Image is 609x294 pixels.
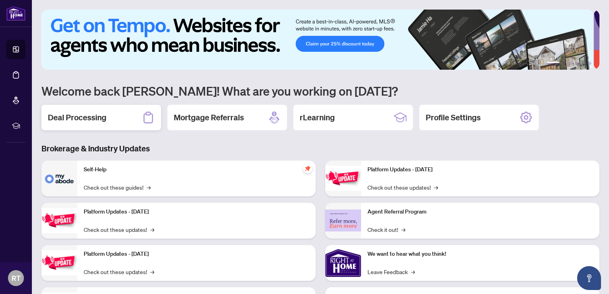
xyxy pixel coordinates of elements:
img: Platform Updates - September 16, 2025 [41,208,77,233]
button: 4 [576,62,579,65]
p: Platform Updates - [DATE] [84,208,309,216]
button: 1 [547,62,560,65]
p: Platform Updates - [DATE] [84,250,309,259]
button: 6 [588,62,591,65]
img: Platform Updates - July 21, 2025 [41,250,77,275]
button: Open asap [577,266,601,290]
p: We want to hear what you think! [367,250,593,259]
h2: rLearning [300,112,335,123]
a: Check out these updates!→ [367,183,438,192]
img: Platform Updates - June 23, 2025 [325,166,361,191]
a: Check out these guides!→ [84,183,151,192]
a: Check it out!→ [367,225,405,234]
p: Agent Referral Program [367,208,593,216]
span: → [147,183,151,192]
span: RT [12,272,21,284]
span: → [150,267,154,276]
button: 5 [582,62,585,65]
span: pushpin [303,164,312,173]
p: Platform Updates - [DATE] [367,165,593,174]
a: Check out these updates!→ [84,267,154,276]
span: → [434,183,438,192]
p: Self-Help [84,165,309,174]
h1: Welcome back [PERSON_NAME]! What are you working on [DATE]? [41,83,599,98]
img: Agent Referral Program [325,210,361,231]
button: 3 [569,62,572,65]
span: → [150,225,154,234]
button: 2 [563,62,566,65]
span: → [411,267,415,276]
img: We want to hear what you think! [325,245,361,281]
a: Check out these updates!→ [84,225,154,234]
h2: Profile Settings [426,112,481,123]
span: → [401,225,405,234]
img: Self-Help [41,161,77,196]
h2: Deal Processing [48,112,106,123]
h3: Brokerage & Industry Updates [41,143,599,154]
img: Slide 0 [41,10,593,70]
a: Leave Feedback→ [367,267,415,276]
h2: Mortgage Referrals [174,112,244,123]
img: logo [6,6,26,21]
